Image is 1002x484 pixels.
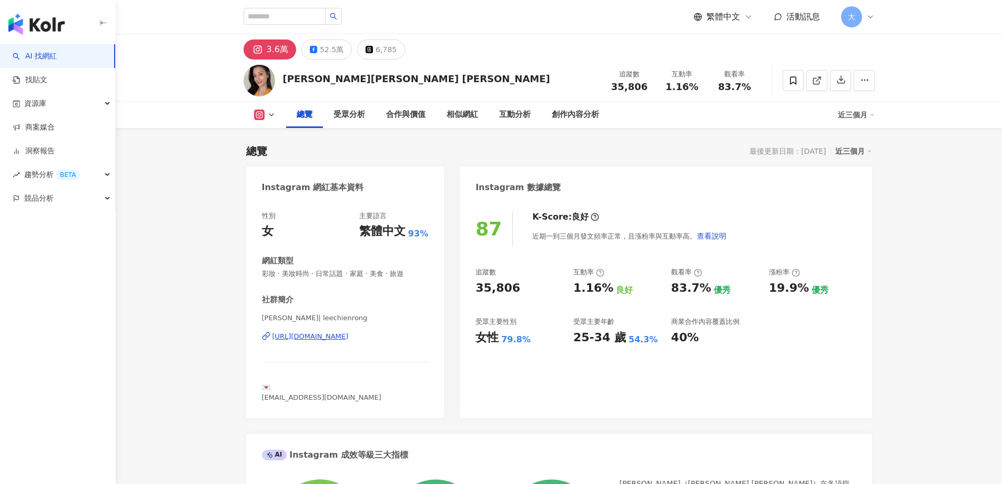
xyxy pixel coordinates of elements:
div: 合作與價值 [386,108,426,121]
div: 漲粉率 [769,268,800,277]
div: 1.16% [573,280,613,297]
button: 查看說明 [696,225,727,246]
div: 79.8% [501,334,531,345]
div: Instagram 成效等級三大指標 [262,449,408,461]
div: 互動率 [662,69,702,80]
span: 大 [848,11,855,23]
div: 54.3% [629,334,658,345]
div: 近三個月 [835,144,872,158]
span: search [330,13,337,20]
div: 總覽 [297,108,312,121]
div: 優秀 [714,284,731,296]
div: 受眾主要性別 [475,317,517,327]
div: 總覽 [246,144,267,159]
div: 追蹤數 [475,268,496,277]
div: 40% [671,330,699,346]
div: 觀看率 [715,69,755,80]
div: 19.9% [769,280,809,297]
div: 女性 [475,330,499,346]
span: 趨勢分析 [24,163,80,186]
div: 社群簡介 [262,294,293,305]
div: 6,785 [376,42,397,57]
span: [PERSON_NAME]| leechienrong [262,313,429,323]
div: 商業合作內容覆蓋比例 [671,317,740,327]
div: 52.5萬 [320,42,343,57]
button: 6,785 [357,39,405,60]
span: 💌 [EMAIL_ADDRESS][DOMAIN_NAME] [262,383,381,401]
div: 性別 [262,211,276,221]
span: 彩妝 · 美妝時尚 · 日常話題 · 家庭 · 美食 · 旅遊 [262,269,429,279]
a: searchAI 找網紅 [13,51,57,62]
div: 近期一到三個月發文頻率正常，且漲粉率與互動率高。 [532,225,727,246]
div: 受眾分析 [333,108,365,121]
div: 創作內容分析 [552,108,599,121]
div: 受眾主要年齡 [573,317,614,327]
div: 互動率 [573,268,604,277]
span: 1.16% [665,82,698,92]
div: 87 [475,218,502,240]
div: AI [262,450,287,460]
div: [PERSON_NAME][PERSON_NAME] [PERSON_NAME] [283,72,550,85]
div: Instagram 網紅基本資料 [262,182,364,193]
div: 主要語言 [359,211,387,221]
div: 繁體中文 [359,223,406,240]
span: 93% [408,228,428,240]
div: [URL][DOMAIN_NAME] [272,332,349,341]
div: Instagram 數據總覽 [475,182,561,193]
div: 近三個月 [838,106,875,123]
span: 35,806 [611,81,647,92]
div: 女 [262,223,274,240]
span: 查看說明 [697,232,726,240]
span: 競品分析 [24,186,54,210]
a: [URL][DOMAIN_NAME] [262,332,429,341]
div: 優秀 [812,284,828,296]
div: 互動分析 [499,108,531,121]
div: 35,806 [475,280,520,297]
div: 83.7% [671,280,711,297]
div: 最後更新日期：[DATE] [750,147,826,155]
span: 資源庫 [24,92,46,115]
div: 3.6萬 [267,42,288,57]
div: 相似網紅 [447,108,478,121]
a: 洞察報告 [13,146,55,156]
a: 找貼文 [13,75,47,85]
div: K-Score : [532,211,599,223]
button: 52.5萬 [301,39,352,60]
div: BETA [56,170,80,180]
div: 良好 [616,284,633,296]
img: KOL Avatar [244,65,275,96]
span: 繁體中文 [706,11,740,23]
a: 商案媒合 [13,122,55,133]
img: logo [8,14,65,35]
div: 25-34 歲 [573,330,626,346]
button: 3.6萬 [244,39,296,60]
div: 觀看率 [671,268,702,277]
span: 83.7% [718,82,751,92]
span: 活動訊息 [786,12,820,22]
div: 網紅類型 [262,255,293,266]
div: 良好 [572,211,589,223]
span: rise [13,171,20,179]
div: 追蹤數 [610,69,650,80]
